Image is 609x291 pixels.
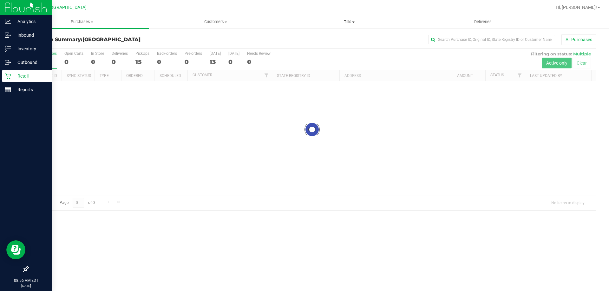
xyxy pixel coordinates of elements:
span: [GEOGRAPHIC_DATA] [82,36,141,42]
span: [GEOGRAPHIC_DATA] [43,5,87,10]
p: 08:56 AM EDT [3,278,49,283]
inline-svg: Inventory [5,46,11,52]
span: Hi, [PERSON_NAME]! [556,5,597,10]
a: Tills [282,15,416,28]
p: [DATE] [3,283,49,288]
span: Purchases [15,19,149,25]
button: All Purchases [561,34,596,45]
p: Reports [11,86,49,93]
span: Deliveries [466,19,500,25]
inline-svg: Retail [5,73,11,79]
p: Analytics [11,18,49,25]
a: Purchases [15,15,149,28]
p: Retail [11,72,49,80]
h3: Purchase Summary: [28,37,217,42]
p: Inbound [11,31,49,39]
a: Customers [149,15,282,28]
inline-svg: Reports [5,86,11,93]
inline-svg: Analytics [5,18,11,25]
iframe: Resource center [6,240,25,259]
p: Inventory [11,45,49,53]
input: Search Purchase ID, Original ID, State Registry ID or Customer Name... [428,35,555,44]
span: Customers [149,19,282,25]
p: Outbound [11,59,49,66]
span: Tills [283,19,416,25]
a: Deliveries [416,15,550,28]
inline-svg: Outbound [5,59,11,66]
inline-svg: Inbound [5,32,11,38]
